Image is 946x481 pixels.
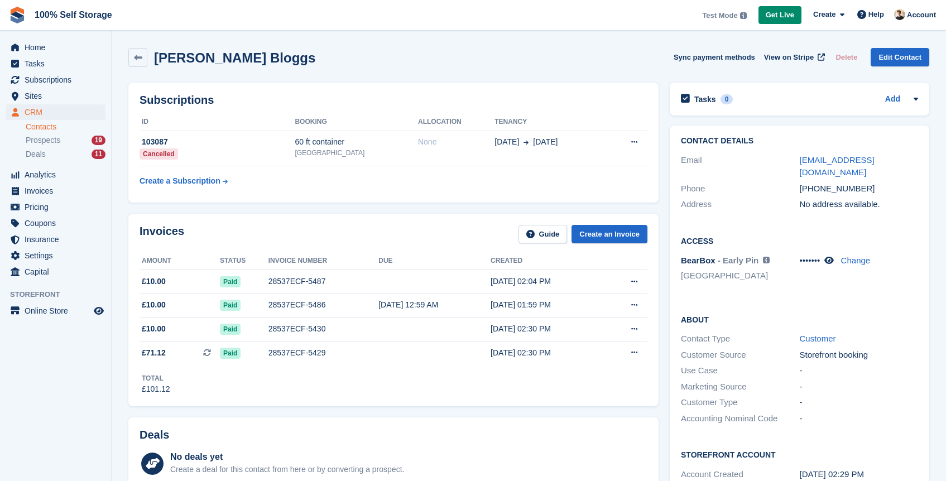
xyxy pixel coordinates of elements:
[681,270,800,282] li: [GEOGRAPHIC_DATA]
[220,252,268,270] th: Status
[800,349,919,362] div: Storefront booking
[813,9,835,20] span: Create
[25,232,92,247] span: Insurance
[6,104,105,120] a: menu
[6,232,105,247] a: menu
[268,299,379,311] div: 28537ECF-5486
[681,137,918,146] h2: Contact Details
[800,412,919,425] div: -
[9,7,26,23] img: stora-icon-8386f47178a22dfd0bd8f6a31ec36ba5ce8667c1dd55bd0f319d3a0aa187defe.svg
[220,348,241,359] span: Paid
[142,276,166,287] span: £10.00
[491,252,603,270] th: Created
[25,104,92,120] span: CRM
[142,323,166,335] span: £10.00
[681,381,800,393] div: Marketing Source
[170,450,404,464] div: No deals yet
[6,88,105,104] a: menu
[518,225,568,243] a: Guide
[702,10,737,21] span: Test Mode
[268,323,379,335] div: 28537ECF-5430
[220,300,241,311] span: Paid
[800,381,919,393] div: -
[894,9,905,20] img: Oliver
[26,134,105,146] a: Prospects 19
[800,396,919,409] div: -
[154,50,315,65] h2: [PERSON_NAME] Bloggs
[6,40,105,55] a: menu
[140,136,295,148] div: 103087
[494,136,519,148] span: [DATE]
[718,256,758,265] span: - Early Pin
[681,154,800,179] div: Email
[220,276,241,287] span: Paid
[268,347,379,359] div: 28537ECF-5429
[6,72,105,88] a: menu
[800,256,820,265] span: •••••••
[494,113,606,131] th: Tenancy
[800,468,919,481] div: [DATE] 02:29 PM
[907,9,936,21] span: Account
[800,155,875,177] a: [EMAIL_ADDRESS][DOMAIN_NAME]
[740,12,747,19] img: icon-info-grey-7440780725fd019a000dd9b08b2336e03edf1995a4989e88bcd33f0948082b44.svg
[140,225,184,243] h2: Invoices
[681,396,800,409] div: Customer Type
[681,333,800,345] div: Contact Type
[800,334,836,343] a: Customer
[6,248,105,263] a: menu
[681,364,800,377] div: Use Case
[140,429,169,441] h2: Deals
[25,88,92,104] span: Sites
[92,136,105,145] div: 19
[763,257,770,263] img: icon-info-grey-7440780725fd019a000dd9b08b2336e03edf1995a4989e88bcd33f0948082b44.svg
[92,304,105,318] a: Preview store
[142,383,170,395] div: £101.12
[6,183,105,199] a: menu
[491,276,603,287] div: [DATE] 02:04 PM
[26,148,105,160] a: Deals 11
[491,299,603,311] div: [DATE] 01:59 PM
[766,9,794,21] span: Get Live
[25,248,92,263] span: Settings
[25,215,92,231] span: Coupons
[674,48,755,66] button: Sync payment methods
[142,299,166,311] span: £10.00
[6,303,105,319] a: menu
[25,40,92,55] span: Home
[6,56,105,71] a: menu
[142,347,166,359] span: £71.12
[871,48,929,66] a: Edit Contact
[681,256,715,265] span: BearBox
[268,252,379,270] th: Invoice number
[170,464,404,475] div: Create a deal for this contact from here or by converting a prospect.
[25,183,92,199] span: Invoices
[800,364,919,377] div: -
[533,136,558,148] span: [DATE]
[491,347,603,359] div: [DATE] 02:30 PM
[681,235,918,246] h2: Access
[885,93,900,106] a: Add
[378,252,491,270] th: Due
[25,199,92,215] span: Pricing
[681,314,918,325] h2: About
[418,136,494,148] div: None
[418,113,494,131] th: Allocation
[6,264,105,280] a: menu
[681,468,800,481] div: Account Created
[295,136,418,148] div: 60 ft container
[26,135,60,146] span: Prospects
[268,276,379,287] div: 28537ECF-5487
[721,94,733,104] div: 0
[841,256,871,265] a: Change
[140,94,647,107] h2: Subscriptions
[681,349,800,362] div: Customer Source
[868,9,884,20] span: Help
[140,252,220,270] th: Amount
[26,122,105,132] a: Contacts
[681,182,800,195] div: Phone
[681,198,800,211] div: Address
[26,149,46,160] span: Deals
[800,198,919,211] div: No address available.
[694,94,716,104] h2: Tasks
[800,182,919,195] div: [PHONE_NUMBER]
